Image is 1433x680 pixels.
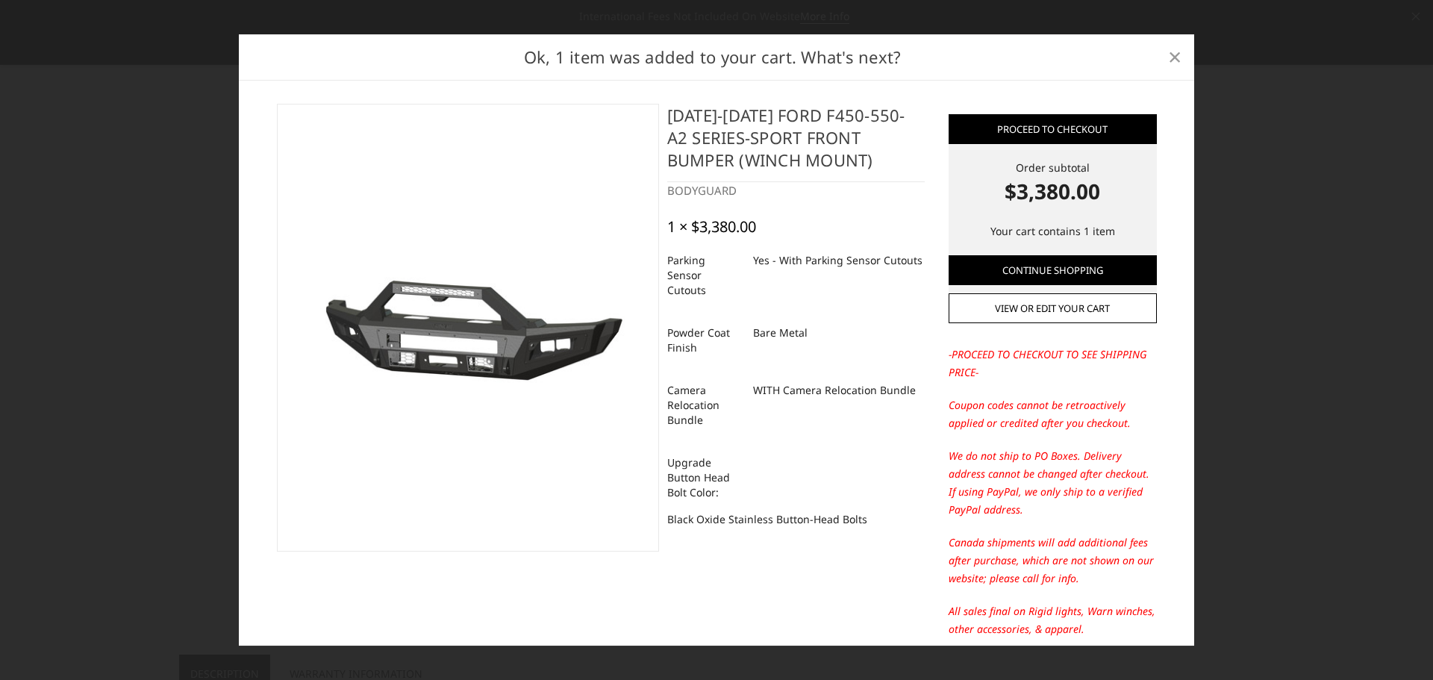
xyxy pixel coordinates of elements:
span: × [1168,40,1181,72]
dt: Upgrade Button Head Bolt Color: [667,449,742,506]
a: Proceed to checkout [949,114,1157,144]
a: Close [1163,45,1187,69]
p: Coupon codes cannot be retroactively applied or credited after you checkout. [949,396,1157,432]
dt: Powder Coat Finish [667,319,742,361]
p: -PROCEED TO CHECKOUT TO SEE SHIPPING PRICE- [949,346,1157,381]
p: We do not ship to PO Boxes. Delivery address cannot be changed after checkout. If using PayPal, w... [949,447,1157,519]
dt: Parking Sensor Cutouts [667,247,742,304]
a: Continue Shopping [949,255,1157,285]
dd: Bare Metal [753,319,808,346]
p: Canada shipments will add additional fees after purchase, which are not shown on our website; ple... [949,534,1157,587]
strong: $3,380.00 [949,175,1157,207]
img: 2023-2025 Ford F450-550-A2 Series-Sport Front Bumper (winch mount) [285,242,651,413]
dt: Camera Relocation Bundle [667,377,742,434]
dd: WITH Camera Relocation Bundle [753,377,916,404]
div: BODYGUARD [667,182,925,199]
h2: Ok, 1 item was added to your cart. What's next? [263,45,1163,69]
div: Order subtotal [949,160,1157,207]
iframe: Chat Widget [1358,608,1433,680]
div: 1 × $3,380.00 [667,218,756,236]
dd: Black Oxide Stainless Button-Head Bolts [667,506,867,533]
dd: Yes - With Parking Sensor Cutouts [753,247,922,274]
p: All sales final on Rigid lights, Warn winches, other accessories, & apparel. [949,602,1157,638]
a: View or edit your cart [949,293,1157,323]
p: Your cart contains 1 item [949,222,1157,240]
h4: [DATE]-[DATE] Ford F450-550-A2 Series-Sport Front Bumper (winch mount) [667,104,925,182]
